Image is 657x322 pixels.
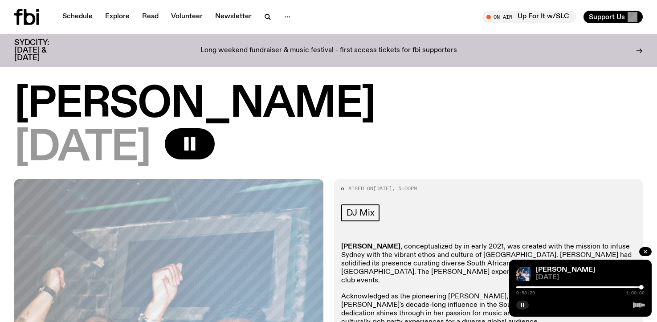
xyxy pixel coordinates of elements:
span: Support Us [589,13,625,21]
a: Explore [100,11,135,23]
a: Volunteer [166,11,208,23]
span: [DATE] [373,185,392,192]
span: Aired on [348,185,373,192]
a: Read [137,11,164,23]
button: Support Us [584,11,643,23]
strong: [PERSON_NAME] [341,243,400,250]
span: [DATE] [14,128,151,168]
h1: [PERSON_NAME] [14,85,643,125]
p: , conceptualized by in early 2021, was created with the mission to infuse Sydney with the vibrant... [341,243,636,285]
span: [DATE] [536,274,645,281]
button: On AirUp For It w/SLC [482,11,576,23]
a: DJ Mix [341,204,380,221]
h3: SYDCITY: [DATE] & [DATE] [14,39,71,62]
a: Newsletter [210,11,257,23]
a: Schedule [57,11,98,23]
span: 0:58:29 [516,291,535,295]
span: 1:00:00 [626,291,645,295]
span: , 5:00pm [392,185,417,192]
p: Long weekend fundraiser & music festival - first access tickets for fbi supporters [200,47,457,55]
a: [PERSON_NAME] [536,266,595,273]
span: DJ Mix [347,208,375,218]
